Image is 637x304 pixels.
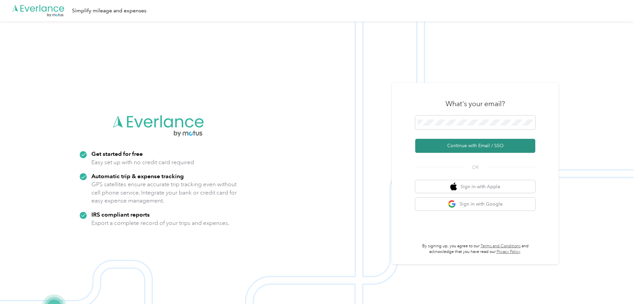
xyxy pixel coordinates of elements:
[91,180,237,205] p: GPS satellites ensure accurate trip tracking even without cell phone service. Integrate your bank...
[450,183,457,191] img: apple logo
[415,243,535,255] p: By signing up, you agree to our and acknowledge that you have read our .
[72,7,146,15] div: Simplify mileage and expenses
[91,173,184,180] strong: Automatic trip & expense tracking
[91,211,150,218] strong: IRS compliant reports
[415,198,535,211] button: google logoSign in with Google
[448,200,456,208] img: google logo
[497,249,520,254] a: Privacy Policy
[415,139,535,153] button: Continue with Email / SSO
[464,164,487,171] span: OR
[91,150,143,157] strong: Get started for free
[91,219,229,227] p: Export a complete record of your trips and expenses.
[481,244,521,249] a: Terms and Conditions
[91,158,194,167] p: Easy set up with no credit card required
[415,180,535,193] button: apple logoSign in with Apple
[446,99,505,108] h3: What's your email?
